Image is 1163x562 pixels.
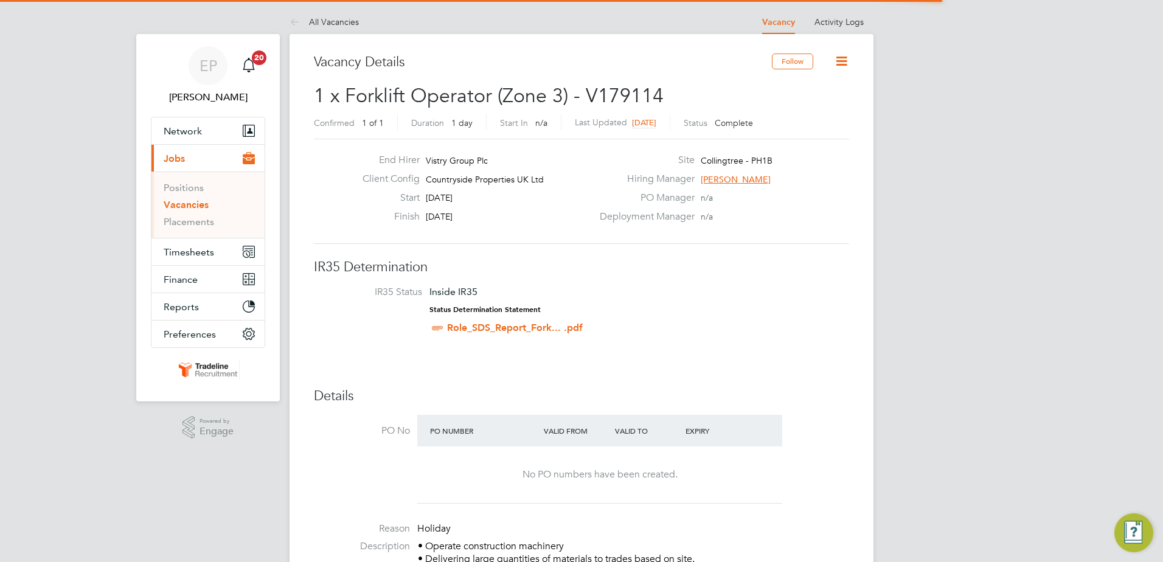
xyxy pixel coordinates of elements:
[151,360,265,380] a: Go to home page
[1114,513,1153,552] button: Engage Resource Center
[684,117,707,128] label: Status
[151,293,265,320] button: Reports
[575,117,627,128] label: Last Updated
[682,420,754,442] div: Expiry
[164,328,216,340] span: Preferences
[314,84,664,108] span: 1 x Forklift Operator (Zone 3) - V179114
[164,274,198,285] span: Finance
[252,50,266,65] span: 20
[151,172,265,238] div: Jobs
[151,266,265,293] button: Finance
[314,258,849,276] h3: IR35 Determination
[612,420,683,442] div: Valid To
[411,117,444,128] label: Duration
[164,246,214,258] span: Timesheets
[592,210,695,223] label: Deployment Manager
[136,34,280,401] nav: Main navigation
[314,54,772,71] h3: Vacancy Details
[427,420,541,442] div: PO Number
[701,192,713,203] span: n/a
[164,301,199,313] span: Reports
[151,90,265,105] span: Ellie Page
[541,420,612,442] div: Valid From
[426,174,544,185] span: Countryside Properties UK Ltd
[715,117,753,128] span: Complete
[164,153,185,164] span: Jobs
[182,416,234,439] a: Powered byEngage
[314,117,355,128] label: Confirmed
[426,192,453,203] span: [DATE]
[772,54,813,69] button: Follow
[429,468,770,481] div: No PO numbers have been created.
[164,182,204,193] a: Positions
[314,522,410,535] label: Reason
[200,416,234,426] span: Powered by
[701,211,713,222] span: n/a
[200,58,217,74] span: EP
[151,46,265,105] a: EP[PERSON_NAME]
[314,540,410,553] label: Description
[353,210,420,223] label: Finish
[592,154,695,167] label: Site
[164,125,202,137] span: Network
[353,154,420,167] label: End Hirer
[314,425,410,437] label: PO No
[500,117,528,128] label: Start In
[429,286,477,297] span: Inside IR35
[447,322,583,333] a: Role_SDS_Report_Fork... .pdf
[632,117,656,128] span: [DATE]
[200,426,234,437] span: Engage
[151,321,265,347] button: Preferences
[701,155,772,166] span: Collingtree - PH1B
[592,173,695,186] label: Hiring Manager
[762,17,795,27] a: Vacancy
[451,117,473,128] span: 1 day
[429,305,541,314] strong: Status Determination Statement
[353,173,420,186] label: Client Config
[417,522,451,535] span: Holiday
[290,16,359,27] a: All Vacancies
[164,216,214,227] a: Placements
[164,199,209,210] a: Vacancies
[151,145,265,172] button: Jobs
[353,192,420,204] label: Start
[701,174,771,185] span: [PERSON_NAME]
[814,16,864,27] a: Activity Logs
[592,192,695,204] label: PO Manager
[151,238,265,265] button: Timesheets
[426,155,488,166] span: Vistry Group Plc
[237,46,261,85] a: 20
[176,360,240,380] img: tradelinerecruitment-logo-retina.png
[535,117,547,128] span: n/a
[151,117,265,144] button: Network
[314,387,849,405] h3: Details
[426,211,453,222] span: [DATE]
[362,117,384,128] span: 1 of 1
[326,286,422,299] label: IR35 Status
